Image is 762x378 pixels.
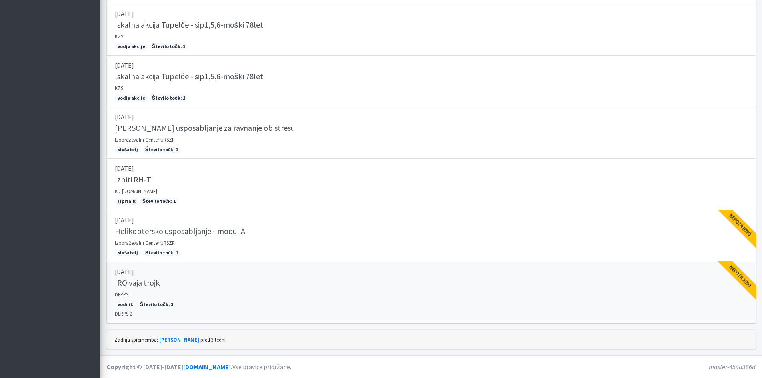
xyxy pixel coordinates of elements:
[115,112,748,122] p: [DATE]
[106,210,756,262] a: [DATE] Helikoptersko usposabljanje - modul A Izobraževalni Center URSZR slušatelj Število točk: 1...
[106,107,756,159] a: [DATE] [PERSON_NAME] usposabljanje za ravnanje ob stresu Izobraževalni Center URSZR slušatelj Šte...
[115,278,160,288] h5: IRO vaja trojk
[115,123,295,133] h5: [PERSON_NAME] usposabljanje za ravnanje ob stresu
[106,363,232,371] strong: Copyright © [DATE]-[DATE] .
[149,94,188,102] span: Število točk: 1
[115,226,245,236] h5: Helikoptersko usposabljanje - modul A
[115,136,175,143] small: Izobraževalni Center URSZR
[115,198,138,205] span: izpitnik
[106,56,756,107] a: [DATE] Iskalna akcija Tupelče - sip1,5,6-moški 78let KZS vodja akcije Število točk: 1
[115,267,748,276] p: [DATE]
[149,43,188,50] span: Število točk: 1
[115,72,263,81] h5: Iskalna akcija Tupelče - sip1,5,6-moški 78let
[115,301,136,308] span: vodnik
[115,33,123,40] small: KZS
[115,20,263,30] h5: Iskalna akcija Tupelče - sip1,5,6-moški 78let
[115,94,148,102] span: vodja akcije
[115,310,132,317] small: DERPS 2
[115,188,157,194] small: KD [DOMAIN_NAME]
[115,249,141,256] span: slušatelj
[100,355,762,378] footer: Vse pravice pridržane.
[137,301,176,308] span: Število točk: 3
[709,363,756,371] em: master-454a386d
[115,60,748,70] p: [DATE]
[159,336,199,343] a: [PERSON_NAME]
[115,240,175,246] small: Izobraževalni Center URSZR
[142,146,181,153] span: Število točk: 1
[106,4,756,56] a: [DATE] Iskalna akcija Tupelče - sip1,5,6-moški 78let KZS vodja akcije Število točk: 1
[142,249,181,256] span: Število točk: 1
[115,43,148,50] span: vodja akcije
[114,336,227,343] small: Zadnja sprememba: pred 3 tedni.
[115,175,151,184] h5: Izpiti RH-T
[106,262,756,323] a: [DATE] IRO vaja trojk DERPS vodnik Število točk: 3 DERPS 2 Nepotrjeno
[115,164,748,173] p: [DATE]
[140,198,178,205] span: Število točk: 1
[115,215,748,225] p: [DATE]
[115,85,123,91] small: KZS
[183,363,231,371] a: [DOMAIN_NAME]
[115,146,141,153] span: slušatelj
[106,159,756,210] a: [DATE] Izpiti RH-T KD [DOMAIN_NAME] izpitnik Število točk: 1
[115,291,128,298] small: DERPS
[115,9,748,18] p: [DATE]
